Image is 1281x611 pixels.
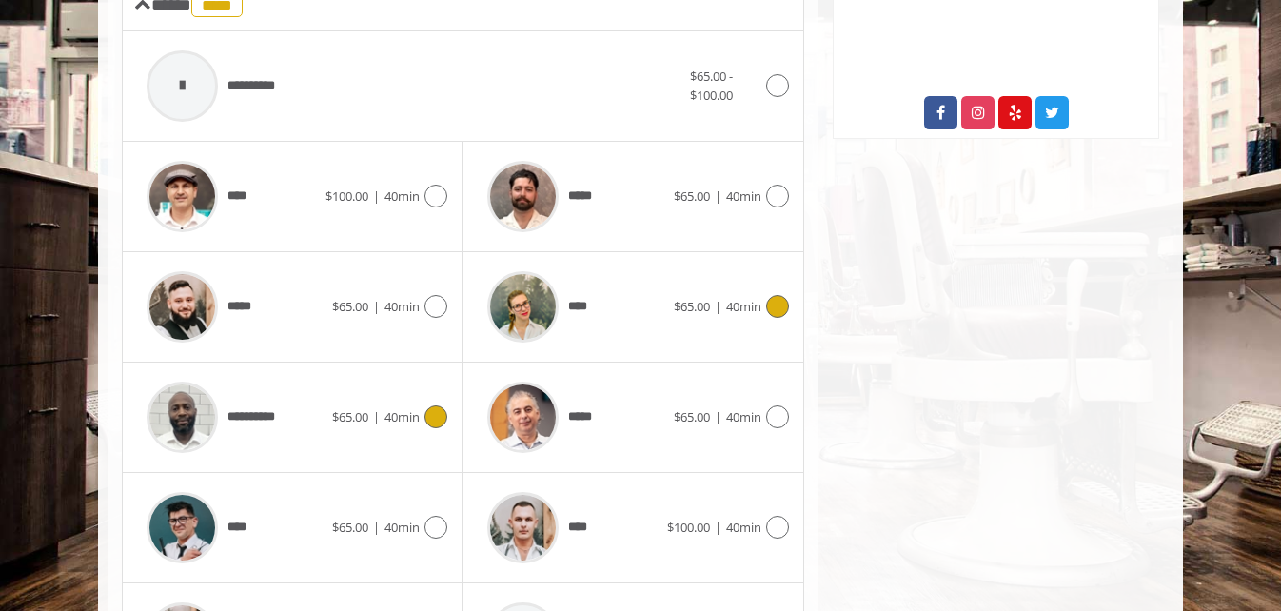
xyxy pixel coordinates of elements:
span: | [373,408,380,425]
span: $65.00 [674,408,710,425]
span: 40min [726,519,761,536]
span: $65.00 [332,519,368,536]
span: | [715,298,721,315]
span: | [715,408,721,425]
span: $100.00 [325,187,368,205]
span: 40min [384,187,420,205]
span: $65.00 [332,298,368,315]
span: | [373,298,380,315]
span: $65.00 [332,408,368,425]
span: 40min [384,408,420,425]
span: $100.00 [667,519,710,536]
span: | [715,187,721,205]
span: 40min [726,408,761,425]
span: | [373,187,380,205]
span: | [373,519,380,536]
span: | [715,519,721,536]
span: 40min [384,298,420,315]
span: $65.00 [674,187,710,205]
span: $65.00 [674,298,710,315]
span: 40min [726,298,761,315]
span: 40min [384,519,420,536]
span: 40min [726,187,761,205]
span: $65.00 - $100.00 [690,68,733,105]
